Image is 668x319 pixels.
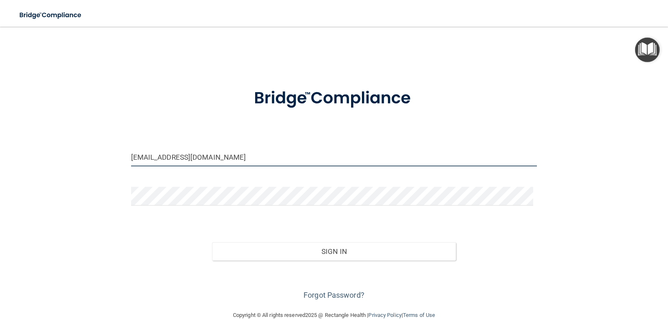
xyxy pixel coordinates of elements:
[13,7,89,24] img: bridge_compliance_login_screen.278c3ca4.svg
[131,148,537,166] input: Email
[368,312,401,318] a: Privacy Policy
[403,312,435,318] a: Terms of Use
[635,38,660,62] button: Open Resource Center
[212,242,456,261] button: Sign In
[237,77,431,120] img: bridge_compliance_login_screen.278c3ca4.svg
[304,291,364,299] a: Forgot Password?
